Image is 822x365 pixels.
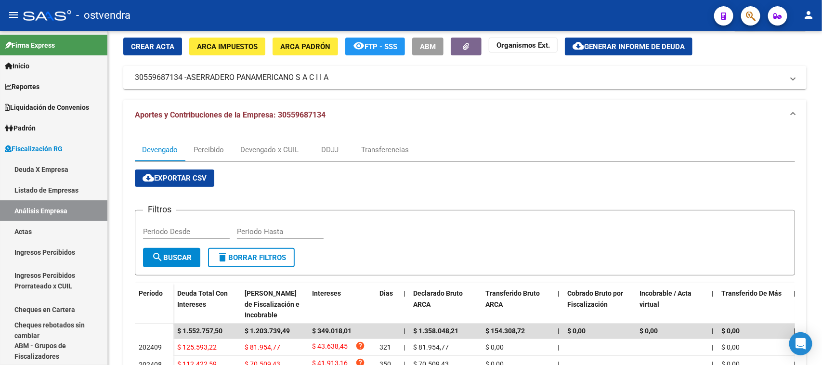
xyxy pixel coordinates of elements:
[173,283,241,326] datatable-header-cell: Deuda Total Con Intereses
[404,289,405,297] span: |
[186,72,328,83] span: ASERRADERO PANAMERICANO S A C I I A
[143,174,207,182] span: Exportar CSV
[135,110,326,119] span: Aportes y Contribuciones de la Empresa: 30559687134
[412,38,444,55] button: ABM
[5,81,39,92] span: Reportes
[208,248,295,267] button: Borrar Filtros
[413,343,449,351] span: $ 81.954,77
[177,327,222,335] span: $ 1.552.757,50
[5,40,55,51] span: Firma Express
[308,283,376,326] datatable-header-cell: Intereses
[558,327,560,335] span: |
[189,38,265,55] button: ARCA Impuestos
[217,253,286,262] span: Borrar Filtros
[379,289,393,297] span: Dias
[143,248,200,267] button: Buscar
[194,144,224,155] div: Percibido
[142,144,178,155] div: Devengado
[485,289,540,308] span: Transferido Bruto ARCA
[803,9,814,21] mat-icon: person
[245,343,280,351] span: $ 81.954,77
[563,283,636,326] datatable-header-cell: Cobrado Bruto por Fiscalización
[554,283,563,326] datatable-header-cell: |
[558,289,560,297] span: |
[496,41,550,50] strong: Organismos Ext.
[413,289,463,308] span: Declarado Bruto ARCA
[143,172,154,183] mat-icon: cloud_download
[485,327,525,335] span: $ 154.308,72
[123,66,807,89] mat-expansion-panel-header: 30559687134 -ASERRADERO PANAMERICANO S A C I I A
[217,251,228,263] mat-icon: delete
[5,102,89,113] span: Liquidación de Convenios
[413,327,458,335] span: $ 1.358.048,21
[379,343,391,351] span: 321
[280,42,330,51] span: ARCA Padrón
[708,283,718,326] datatable-header-cell: |
[712,343,713,351] span: |
[639,289,692,308] span: Incobrable / Acta virtual
[790,283,799,326] datatable-header-cell: |
[789,332,812,355] div: Open Intercom Messenger
[152,253,192,262] span: Buscar
[573,40,584,52] mat-icon: cloud_download
[240,144,299,155] div: Devengado x CUIL
[584,42,685,51] span: Generar informe de deuda
[135,169,214,187] button: Exportar CSV
[143,203,176,216] h3: Filtros
[721,327,740,335] span: $ 0,00
[567,289,623,308] span: Cobrado Bruto por Fiscalización
[365,42,397,51] span: FTP - SSS
[794,289,796,297] span: |
[361,144,409,155] div: Transferencias
[245,327,290,335] span: $ 1.203.739,49
[123,38,182,55] button: Crear Acta
[420,42,436,51] span: ABM
[131,42,174,51] span: Crear Acta
[177,289,228,308] span: Deuda Total Con Intereses
[482,283,554,326] datatable-header-cell: Transferido Bruto ARCA
[409,283,482,326] datatable-header-cell: Declarado Bruto ARCA
[558,343,559,351] span: |
[565,38,692,55] button: Generar informe de deuda
[404,343,405,351] span: |
[345,38,405,55] button: FTP - SSS
[5,123,36,133] span: Padrón
[721,343,740,351] span: $ 0,00
[485,343,504,351] span: $ 0,00
[712,327,714,335] span: |
[5,61,29,71] span: Inicio
[135,72,783,83] mat-panel-title: 30559687134 -
[135,283,173,324] datatable-header-cell: Período
[76,5,130,26] span: - ostvendra
[152,251,163,263] mat-icon: search
[273,38,338,55] button: ARCA Padrón
[794,327,796,335] span: |
[241,283,308,326] datatable-header-cell: Deuda Bruta Neto de Fiscalización e Incobrable
[321,144,339,155] div: DDJJ
[5,143,63,154] span: Fiscalización RG
[376,283,400,326] datatable-header-cell: Dias
[718,283,790,326] datatable-header-cell: Transferido De Más
[353,40,365,52] mat-icon: remove_red_eye
[639,327,658,335] span: $ 0,00
[355,341,365,351] i: help
[636,283,708,326] datatable-header-cell: Incobrable / Acta virtual
[8,9,19,21] mat-icon: menu
[123,100,807,130] mat-expansion-panel-header: Aportes y Contribuciones de la Empresa: 30559687134
[721,289,782,297] span: Transferido De Más
[404,327,405,335] span: |
[567,327,586,335] span: $ 0,00
[712,289,714,297] span: |
[139,343,162,351] span: 202409
[312,327,352,335] span: $ 349.018,01
[312,289,341,297] span: Intereses
[197,42,258,51] span: ARCA Impuestos
[312,341,348,354] span: $ 43.638,45
[245,289,300,319] span: [PERSON_NAME] de Fiscalización e Incobrable
[177,343,217,351] span: $ 125.593,22
[400,283,409,326] datatable-header-cell: |
[139,289,163,297] span: Período
[489,38,558,52] button: Organismos Ext.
